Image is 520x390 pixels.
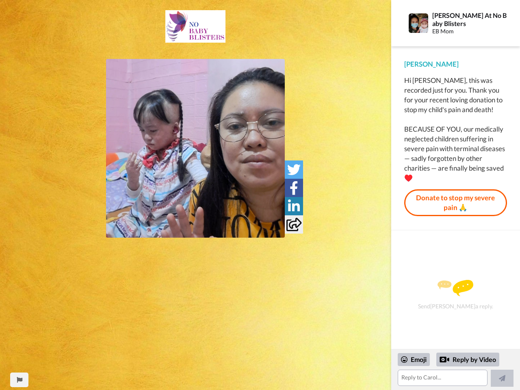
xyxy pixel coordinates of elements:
a: Donate to stop my severe pain 🙏 [404,189,507,217]
div: Hi [PERSON_NAME], this was recorded just for you. Thank you for your recent loving donation to st... [404,76,507,183]
img: f918604f-d896-45cd-a2d1-54f466cd98c8-thumb.jpg [106,59,285,238]
div: Emoji [398,353,430,366]
div: Reply by Video [436,353,499,366]
div: Reply by Video [440,355,449,364]
img: fd14fcf7-f984-4e0a-97e1-9ae0771d22e6 [165,10,225,43]
div: [PERSON_NAME] [404,59,507,69]
img: message.svg [438,280,473,296]
div: Send [PERSON_NAME] a reply. [402,245,509,345]
img: Profile Image [409,13,428,33]
div: [PERSON_NAME] At No Baby Blisters [432,11,507,27]
div: EB Mom [432,28,507,35]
